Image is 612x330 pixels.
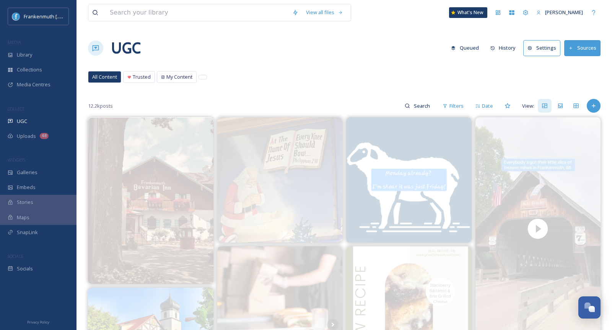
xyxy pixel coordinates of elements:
[106,4,288,21] input: Search your library
[27,317,49,326] a: Privacy Policy
[447,40,483,55] button: Queued
[302,5,347,20] a: View all files
[17,199,33,206] span: Stories
[17,81,50,88] span: Media Centres
[17,169,37,176] span: Galleries
[449,102,464,110] span: Filters
[8,157,25,163] span: WIDGETS
[8,106,24,112] span: COLLECT
[449,7,487,18] a: What's New
[487,40,524,55] a: History
[410,98,435,113] input: Search
[88,118,213,284] img: 📍 Frankenmuth, Michigan — A Taste of Bavaria in the Midwest! Charming vibes, flower-filled balcon...
[523,40,560,56] button: Settings
[12,13,20,20] img: Social%20Media%20PFP%202025.jpg
[17,133,36,140] span: Uploads
[482,102,493,110] span: Date
[111,37,141,60] a: UGC
[27,320,49,325] span: Privacy Policy
[8,253,23,259] span: SOCIALS
[578,296,601,319] button: Open Chat
[522,102,534,110] span: View:
[8,39,21,45] span: MEDIA
[487,40,520,55] button: History
[17,51,32,58] span: Library
[17,265,33,272] span: Socials
[564,40,601,56] button: Sources
[166,73,192,81] span: My Content
[133,73,151,81] span: Trusted
[24,13,81,20] span: Frankenmuth [US_STATE]
[447,40,487,55] a: Queued
[346,117,472,243] img: It's time for the Frankenmuth Woolen Mill Mascot Monday Groaner! Find out more about our products...
[545,9,583,16] span: [PERSON_NAME]
[532,5,587,20] a: [PERSON_NAME]
[217,117,343,242] img: "Therefore God exalted him to the highest place and gave him the name that is above every name, t...
[17,184,36,191] span: Embeds
[17,229,38,236] span: SnapLink
[92,73,117,81] span: All Content
[88,102,113,110] span: 12.2k posts
[40,133,49,139] div: 48
[17,66,42,73] span: Collections
[17,214,29,221] span: Maps
[17,118,27,125] span: UGC
[523,40,564,56] a: Settings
